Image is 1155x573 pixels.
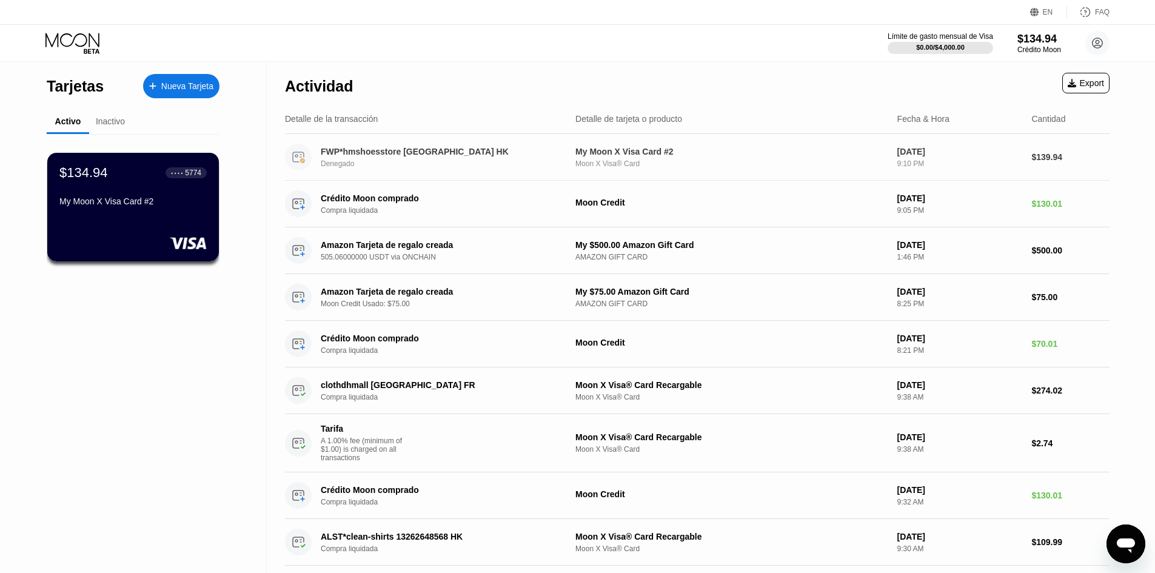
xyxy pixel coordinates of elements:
[1031,246,1110,255] div: $500.00
[897,445,1022,454] div: 9:38 AM
[1095,8,1110,16] div: FAQ
[1043,8,1053,16] div: EN
[575,545,888,553] div: Moon X Visa® Card
[575,532,888,541] div: Moon X Visa® Card Recargable
[897,333,1022,343] div: [DATE]
[285,519,1110,566] div: ALST*clean-shirts 13262648568 HKCompra liquidadaMoon X Visa® Card RecargableMoon X Visa® Card[DAT...
[916,44,965,51] div: $0.00 / $4,000.00
[897,485,1022,495] div: [DATE]
[321,437,412,462] div: A 1.00% fee (minimum of $1.00) is charged on all transactions
[575,380,888,390] div: Moon X Visa® Card Recargable
[1031,386,1110,395] div: $274.02
[1031,537,1110,547] div: $109.99
[575,338,888,347] div: Moon Credit
[897,253,1022,261] div: 1:46 PM
[1031,491,1110,500] div: $130.01
[285,181,1110,227] div: Crédito Moon compradoCompra liquidadaMoon Credit[DATE]9:05 PM$130.01
[161,81,213,92] div: Nueva Tarjeta
[1106,524,1145,563] iframe: Botón para iniciar la ventana de mensajería
[575,253,888,261] div: AMAZON GIFT CARD
[285,114,378,124] div: Detalle de la transacción
[897,240,1022,250] div: [DATE]
[897,380,1022,390] div: [DATE]
[285,274,1110,321] div: Amazon Tarjeta de regalo creadaMoon Credit Usado: $75.00My $75.00 Amazon Gift CardAMAZON GIFT CAR...
[897,393,1022,401] div: 9:38 AM
[897,300,1022,308] div: 8:25 PM
[1062,73,1110,93] div: Export
[575,147,888,156] div: My Moon X Visa Card #2
[575,393,888,401] div: Moon X Visa® Card
[96,116,125,126] div: Inactivo
[47,78,104,95] div: Tarjetas
[1017,33,1061,54] div: $134.94Crédito Moon
[55,116,81,126] div: Activo
[897,206,1022,215] div: 9:05 PM
[285,321,1110,367] div: Crédito Moon compradoCompra liquidadaMoon Credit[DATE]8:21 PM$70.01
[321,193,556,203] div: Crédito Moon comprado
[575,300,888,308] div: AMAZON GIFT CARD
[1017,45,1061,54] div: Crédito Moon
[185,169,201,177] div: 5774
[321,380,556,390] div: clothdhmall [GEOGRAPHIC_DATA] FR
[321,147,556,156] div: FWP*hmshoesstore [GEOGRAPHIC_DATA] HK
[321,240,556,250] div: Amazon Tarjeta de regalo creada
[897,114,949,124] div: Fecha & Hora
[575,240,888,250] div: My $500.00 Amazon Gift Card
[59,196,207,206] div: My Moon X Visa Card #2
[59,165,108,181] div: $134.94
[1030,6,1067,18] div: EN
[575,432,888,442] div: Moon X Visa® Card Recargable
[321,333,556,343] div: Crédito Moon comprado
[285,78,353,95] div: Actividad
[321,159,574,168] div: Denegado
[897,532,1022,541] div: [DATE]
[575,489,888,499] div: Moon Credit
[897,287,1022,297] div: [DATE]
[575,114,682,124] div: Detalle de tarjeta o producto
[897,147,1022,156] div: [DATE]
[888,32,993,54] div: Límite de gasto mensual de Visa$0.00/$4,000.00
[321,485,556,495] div: Crédito Moon comprado
[321,393,574,401] div: Compra liquidada
[1017,33,1061,45] div: $134.94
[897,193,1022,203] div: [DATE]
[575,287,888,297] div: My $75.00 Amazon Gift Card
[575,445,888,454] div: Moon X Visa® Card
[1031,339,1110,349] div: $70.01
[321,206,574,215] div: Compra liquidada
[575,159,888,168] div: Moon X Visa® Card
[321,424,406,434] div: Tarifa
[1031,114,1065,124] div: Cantidad
[1031,199,1110,209] div: $130.01
[897,498,1022,506] div: 9:32 AM
[285,134,1110,181] div: FWP*hmshoesstore [GEOGRAPHIC_DATA] HKDenegadoMy Moon X Visa Card #2Moon X Visa® Card[DATE]9:10 PM...
[321,545,574,553] div: Compra liquidada
[285,227,1110,274] div: Amazon Tarjeta de regalo creada505.06000000 USDT via ONCHAINMy $500.00 Amazon Gift CardAMAZON GIF...
[143,74,219,98] div: Nueva Tarjeta
[897,545,1022,553] div: 9:30 AM
[285,414,1110,472] div: TarifaA 1.00% fee (minimum of $1.00) is charged on all transactionsMoon X Visa® Card RecargableMo...
[285,472,1110,519] div: Crédito Moon compradoCompra liquidadaMoon Credit[DATE]9:32 AM$130.01
[1031,292,1110,302] div: $75.00
[1067,6,1110,18] div: FAQ
[321,287,556,297] div: Amazon Tarjeta de regalo creada
[171,171,183,175] div: ● ● ● ●
[321,498,574,506] div: Compra liquidada
[1031,152,1110,162] div: $139.94
[897,432,1022,442] div: [DATE]
[47,153,219,261] div: $134.94● ● ● ●5774My Moon X Visa Card #2
[321,253,574,261] div: 505.06000000 USDT via ONCHAIN
[321,300,574,308] div: Moon Credit Usado: $75.00
[285,367,1110,414] div: clothdhmall [GEOGRAPHIC_DATA] FRCompra liquidadaMoon X Visa® Card RecargableMoon X Visa® Card[DAT...
[1068,78,1104,88] div: Export
[321,532,556,541] div: ALST*clean-shirts 13262648568 HK
[897,159,1022,168] div: 9:10 PM
[888,32,993,41] div: Límite de gasto mensual de Visa
[1031,438,1110,448] div: $2.74
[575,198,888,207] div: Moon Credit
[321,346,574,355] div: Compra liquidada
[897,346,1022,355] div: 8:21 PM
